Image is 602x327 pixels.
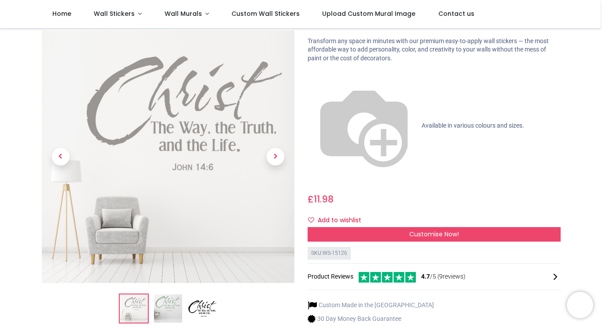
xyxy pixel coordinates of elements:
[308,247,351,260] div: SKU: WS-15126
[308,213,369,228] button: Add to wishlistAdd to wishlist
[421,272,466,281] span: /5 ( 9 reviews)
[308,70,420,182] img: color-wheel.png
[314,193,334,206] span: 11.98
[165,9,202,18] span: Wall Murals
[42,30,295,283] img: Christ The Way Bible Verse Wall Sticker
[231,9,300,18] span: Custom Wall Stickers
[438,9,474,18] span: Contact us
[94,9,135,18] span: Wall Stickers
[308,271,561,283] div: Product Reviews
[308,37,561,63] p: Transform any space in minutes with our premium easy-to-apply wall stickers — the most affordable...
[52,9,71,18] span: Home
[567,292,593,318] iframe: Brevo live chat
[42,69,80,246] a: Previous
[120,295,148,323] img: Christ The Way Bible Verse Wall Sticker
[154,295,182,323] img: WS-15126-02
[421,273,430,280] span: 4.7
[257,69,294,246] a: Next
[308,193,334,206] span: £
[422,122,524,129] span: Available in various colours and sizes.
[308,301,434,310] li: Custom Made in the [GEOGRAPHIC_DATA]
[308,217,314,223] i: Add to wishlist
[188,295,217,323] img: WS-15126-03
[409,230,459,239] span: Customise Now!
[267,148,284,166] span: Next
[322,9,415,18] span: Upload Custom Mural Image
[52,148,70,166] span: Previous
[308,314,434,323] li: 30 Day Money Back Guarantee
